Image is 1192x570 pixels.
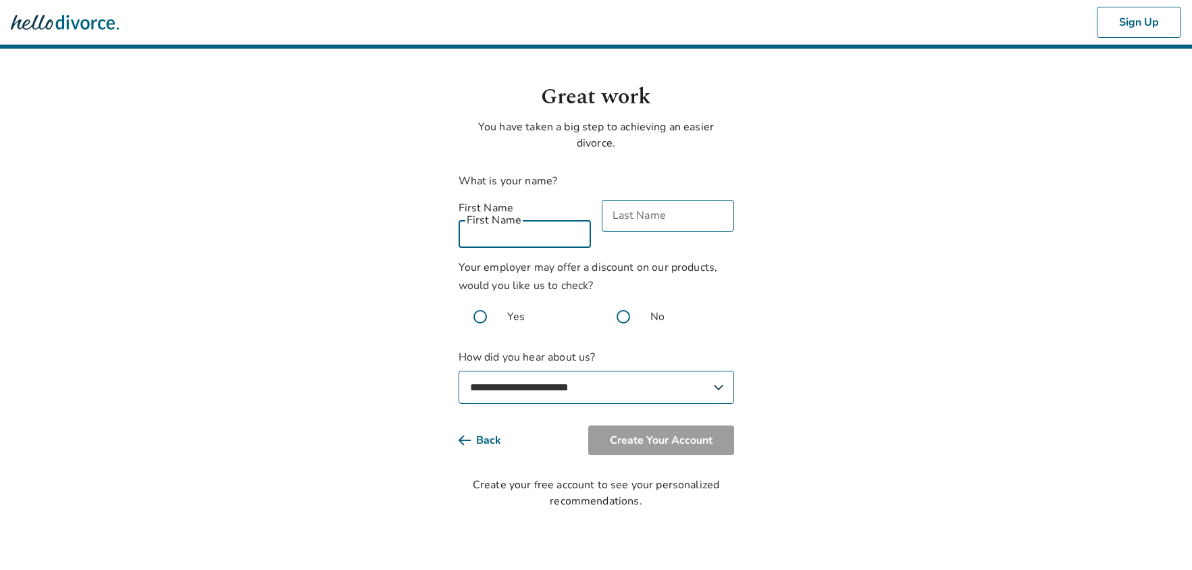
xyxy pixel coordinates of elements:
[588,425,734,455] button: Create Your Account
[459,477,734,509] div: Create your free account to see your personalized recommendations.
[459,81,734,113] h1: Great work
[459,371,734,404] select: How did you hear about us?
[459,260,718,293] span: Your employer may offer a discount on our products, would you like us to check?
[459,349,734,404] label: How did you hear about us?
[459,119,734,151] p: You have taken a big step to achieving an easier divorce.
[459,174,558,188] label: What is your name?
[459,425,523,455] button: Back
[459,200,591,216] label: First Name
[650,309,665,325] span: No
[507,309,525,325] span: Yes
[11,9,119,36] img: Hello Divorce Logo
[1124,505,1192,570] iframe: Chat Widget
[1097,7,1181,38] button: Sign Up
